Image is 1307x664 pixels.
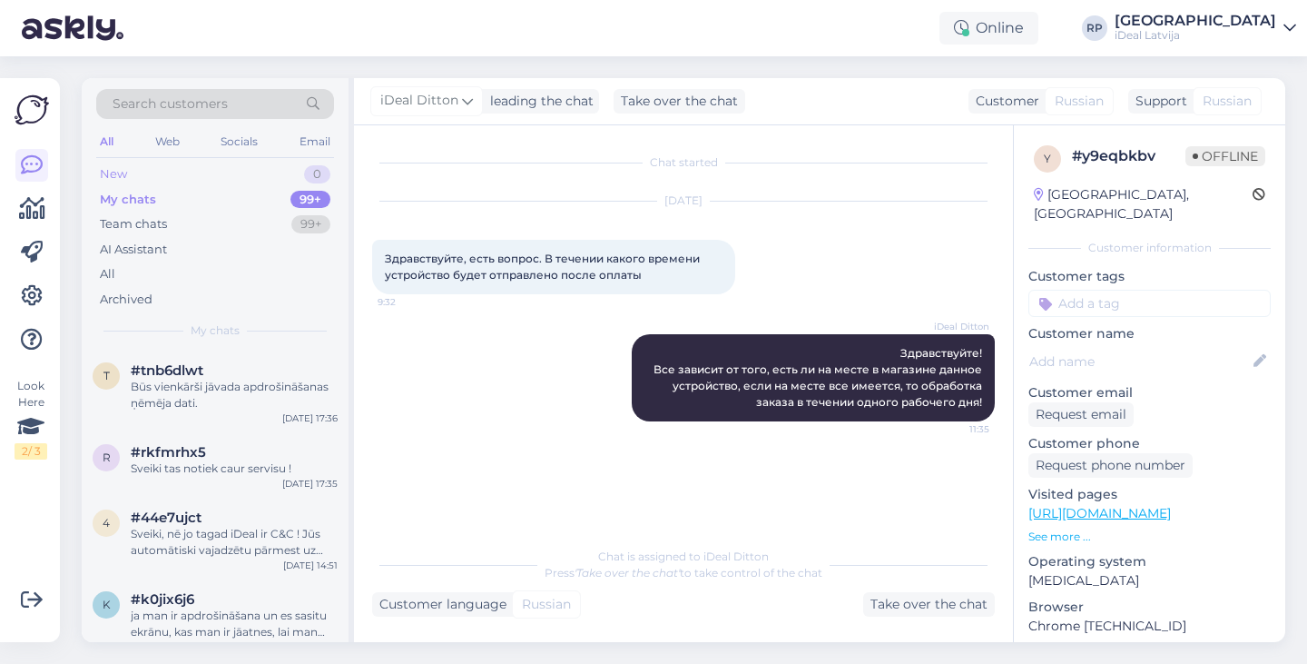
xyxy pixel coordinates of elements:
[1203,92,1252,111] span: Russian
[1028,453,1193,478] div: Request phone number
[1028,552,1271,571] p: Operating system
[1028,434,1271,453] p: Customer phone
[15,93,49,127] img: Askly Logo
[1028,324,1271,343] p: Customer name
[131,591,194,608] span: #k0jix6j6
[939,12,1038,45] div: Online
[1028,402,1134,427] div: Request email
[1044,152,1051,165] span: y
[483,92,594,111] div: leading the chat
[131,526,338,559] div: Sveiki, nē jo tagad iDeal ir C&C ! Jūs automātiski vajadzētu pārmest uz mūsu jauno mājaslapu [DOM...
[103,516,110,530] span: 4
[100,191,156,209] div: My chats
[921,422,989,436] span: 11:35
[152,130,183,154] div: Web
[1029,352,1250,372] input: Add name
[1028,267,1271,286] p: Customer tags
[372,193,995,209] div: [DATE]
[131,461,338,477] div: Sveiki tas notiek caur servisu !
[372,595,506,614] div: Customer language
[1115,28,1276,43] div: iDeal Latvija
[1028,383,1271,402] p: Customer email
[291,215,330,233] div: 99+
[103,598,111,611] span: k
[575,566,680,580] i: 'Take over the chat'
[1028,240,1271,256] div: Customer information
[100,291,152,309] div: Archived
[191,322,240,339] span: My chats
[113,94,228,114] span: Search customers
[290,191,330,209] div: 99+
[131,379,338,411] div: Būs vienkārši jāvada apdrošināšanas ņēmēja dati.
[598,550,769,563] span: Chat is assigned to iDeal Ditton
[1082,15,1107,41] div: RP
[100,241,167,259] div: AI Assistant
[131,510,201,526] span: #44e7ujct
[131,444,206,461] span: #rkfmrhx5
[1028,617,1271,636] p: Chrome [TECHNICAL_ID]
[968,92,1039,111] div: Customer
[100,215,167,233] div: Team chats
[103,369,110,382] span: t
[100,265,115,283] div: All
[1115,14,1276,28] div: [GEOGRAPHIC_DATA]
[282,411,338,425] div: [DATE] 17:36
[217,130,261,154] div: Socials
[15,443,47,460] div: 2 / 3
[103,451,111,464] span: r
[385,252,703,282] span: Здравствуйте, есть вопрос. В течении какого времени устройство будет отправлено после оплаты
[1055,92,1104,111] span: Russian
[1115,14,1296,43] a: [GEOGRAPHIC_DATA]iDeal Latvija
[15,378,47,460] div: Look Here
[372,154,995,171] div: Chat started
[921,320,989,333] span: iDeal Ditton
[296,130,334,154] div: Email
[283,559,338,572] div: [DATE] 14:51
[380,91,458,111] span: iDeal Ditton
[96,130,117,154] div: All
[1028,505,1171,521] a: [URL][DOMAIN_NAME]
[1128,92,1187,111] div: Support
[1028,598,1271,617] p: Browser
[863,592,995,617] div: Take over the chat
[1185,146,1265,166] span: Offline
[545,566,822,580] span: Press to take control of the chat
[1028,529,1271,545] p: See more ...
[1028,290,1271,317] input: Add a tag
[378,295,446,309] span: 9:32
[131,608,338,640] div: ja man ir apdrošināšana un es sasitu ekrānu, kas man ir jāatnes, lai man salabotu ekrānu?
[281,640,338,654] div: [DATE] 14:36
[131,362,203,379] span: #tnb6dlwt
[1028,485,1271,504] p: Visited pages
[100,165,127,183] div: New
[304,165,330,183] div: 0
[1072,145,1185,167] div: # y9eqbkbv
[522,595,571,614] span: Russian
[614,89,745,114] div: Take over the chat
[1034,185,1253,223] div: [GEOGRAPHIC_DATA], [GEOGRAPHIC_DATA]
[1028,571,1271,590] p: [MEDICAL_DATA]
[282,477,338,491] div: [DATE] 17:35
